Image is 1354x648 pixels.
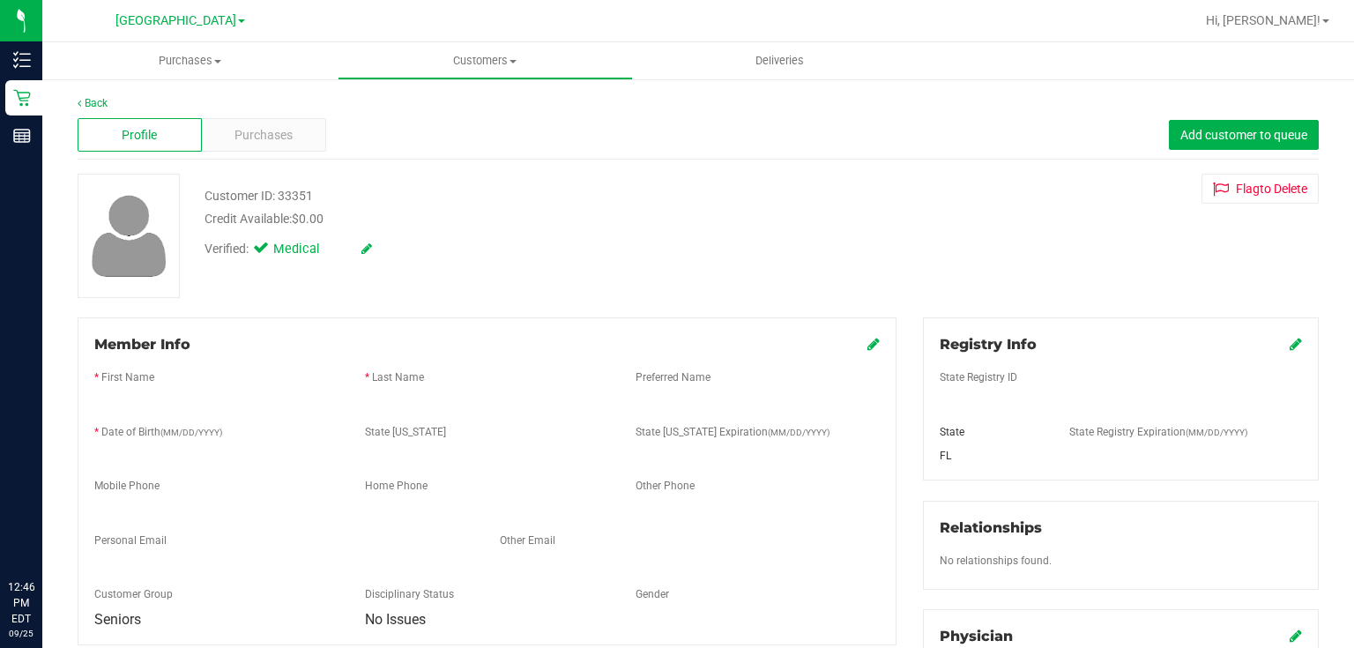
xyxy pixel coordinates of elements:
label: State Registry ID [940,369,1017,385]
button: Flagto Delete [1201,174,1319,204]
span: (MM/DD/YYYY) [1186,428,1247,437]
span: [GEOGRAPHIC_DATA] [115,13,236,28]
span: Member Info [94,336,190,353]
label: Date of Birth [101,424,222,440]
span: Physician [940,628,1013,644]
label: Preferred Name [636,369,710,385]
span: Deliveries [732,53,828,69]
label: Other Email [500,533,555,548]
div: Credit Available: [205,210,812,228]
span: Purchases [42,53,338,69]
iframe: Resource center [18,507,71,560]
span: Purchases [234,126,293,145]
inline-svg: Reports [13,127,31,145]
span: (MM/DD/YYYY) [160,428,222,437]
label: Home Phone [365,478,428,494]
p: 12:46 PM EDT [8,579,34,627]
label: First Name [101,369,154,385]
span: Customers [338,53,632,69]
a: Purchases [42,42,338,79]
label: Last Name [372,369,424,385]
a: Back [78,97,108,109]
button: Add customer to queue [1169,120,1319,150]
label: Disciplinary Status [365,586,454,602]
div: State [926,424,1056,440]
label: State Registry Expiration [1069,424,1247,440]
span: Relationships [940,519,1042,536]
span: (MM/DD/YYYY) [768,428,830,437]
p: 09/25 [8,627,34,640]
label: State [US_STATE] Expiration [636,424,830,440]
label: Other Phone [636,478,695,494]
span: No Issues [365,611,426,628]
img: user-icon.png [83,190,175,281]
span: Profile [122,126,157,145]
span: Hi, [PERSON_NAME]! [1206,13,1321,27]
label: Mobile Phone [94,478,160,494]
a: Customers [338,42,633,79]
div: Customer ID: 33351 [205,187,313,205]
span: Registry Info [940,336,1037,353]
div: FL [926,448,1056,464]
span: Medical [273,240,344,259]
label: No relationships found. [940,553,1052,569]
label: Personal Email [94,533,167,548]
span: Seniors [94,611,141,628]
div: Verified: [205,240,372,259]
inline-svg: Retail [13,89,31,107]
a: Deliveries [633,42,928,79]
inline-svg: Inventory [13,51,31,69]
span: Add customer to queue [1180,128,1307,142]
label: Gender [636,586,669,602]
label: Customer Group [94,586,173,602]
label: State [US_STATE] [365,424,446,440]
span: $0.00 [292,212,324,226]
